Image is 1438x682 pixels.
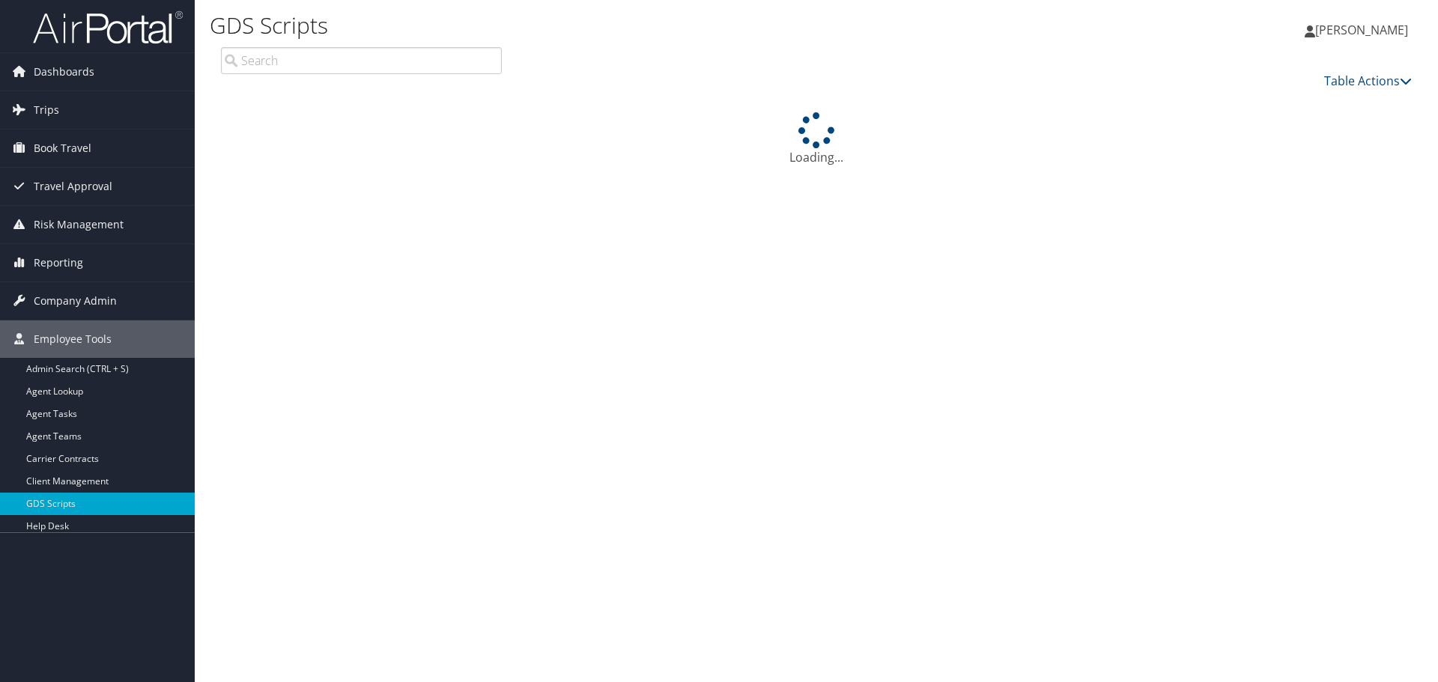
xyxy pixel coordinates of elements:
[210,10,1019,41] h1: GDS Scripts
[34,168,112,205] span: Travel Approval
[34,282,117,320] span: Company Admin
[1315,22,1408,38] span: [PERSON_NAME]
[1324,73,1412,89] a: Table Actions
[34,91,59,129] span: Trips
[1305,7,1423,52] a: [PERSON_NAME]
[221,47,502,74] input: Search
[34,206,124,243] span: Risk Management
[34,320,112,358] span: Employee Tools
[34,130,91,167] span: Book Travel
[34,244,83,281] span: Reporting
[221,112,1412,166] div: Loading...
[33,10,183,45] img: airportal-logo.png
[34,53,94,91] span: Dashboards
